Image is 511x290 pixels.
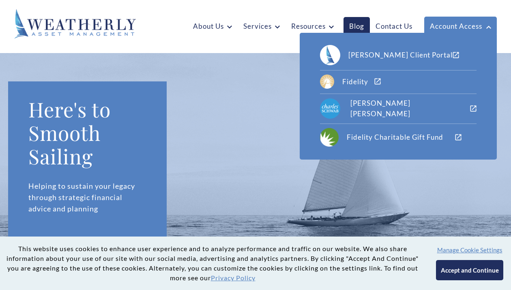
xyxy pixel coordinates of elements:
[424,17,497,36] a: Account Access
[320,75,381,89] a: Fidelity
[238,17,286,35] a: Services
[286,17,339,35] a: Resources
[28,180,146,214] p: Helping to sustain your legacy through strategic financial advice and planning
[347,132,445,143] div: Fidelity Charitable Gift Fund
[342,77,374,87] div: Fidelity
[350,98,468,119] div: [PERSON_NAME] [PERSON_NAME]
[187,17,238,35] a: About Us
[437,246,502,254] button: Manage Cookie Settings
[348,50,453,60] div: [PERSON_NAME] Client Portal
[320,98,477,119] a: [PERSON_NAME] [PERSON_NAME]
[14,9,136,39] img: Weatherly
[6,244,419,283] p: This website uses cookies to enhance user experience and to analyze performance and traffic on ou...
[211,274,255,281] a: Privacy Policy
[436,260,503,280] button: Accept and Continue
[28,98,146,168] h1: Here's to Smooth Sailing
[320,45,459,65] a: [PERSON_NAME] Client Portal
[320,128,462,147] a: Fidelity Charitable Gift Fund
[344,17,370,35] a: Blog
[370,17,418,35] a: Contact Us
